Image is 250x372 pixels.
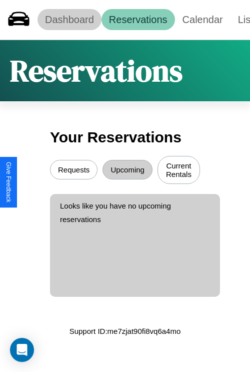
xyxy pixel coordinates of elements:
a: Dashboard [37,9,101,30]
a: Calendar [175,9,230,30]
div: Give Feedback [5,162,12,203]
h1: Reservations [10,50,182,91]
button: Current Rentals [157,156,200,184]
p: Support ID: me7zjat90fi8vq6a4mo [69,324,181,338]
h3: Your Reservations [50,124,200,151]
button: Upcoming [102,160,152,179]
p: Looks like you have no upcoming reservations [60,199,210,226]
button: Requests [50,160,97,179]
div: Open Intercom Messenger [10,338,34,362]
a: Reservations [101,9,175,30]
